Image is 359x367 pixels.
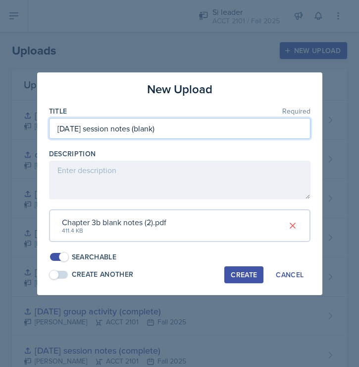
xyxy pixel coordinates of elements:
div: 411.4 KB [62,226,166,235]
span: Required [282,108,310,115]
div: Create [231,271,257,279]
div: Searchable [72,252,117,262]
button: Cancel [269,266,310,283]
h3: New Upload [147,80,212,98]
label: Description [49,149,96,159]
div: Cancel [276,271,304,279]
button: Create [224,266,263,283]
label: Title [49,106,67,116]
input: Enter title [49,118,310,139]
div: Create Another [72,269,134,280]
div: Chapter 3b blank notes (2).pdf [62,216,166,228]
